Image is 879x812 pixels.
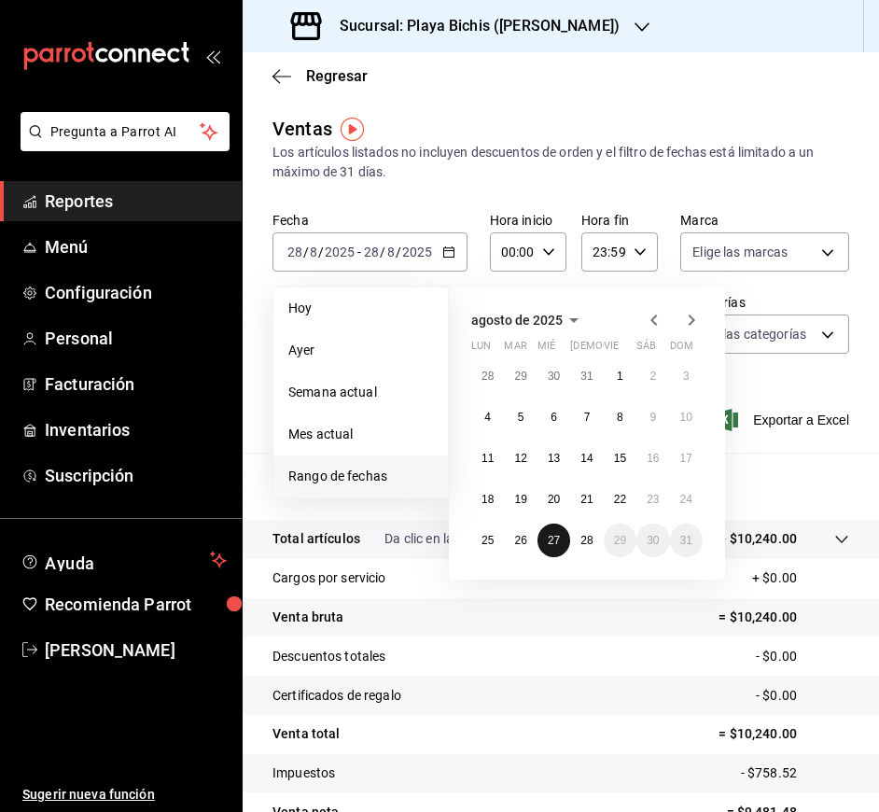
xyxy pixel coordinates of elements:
abbr: 13 de agosto de 2025 [548,452,560,465]
span: agosto de 2025 [471,313,563,328]
abbr: 28 de julio de 2025 [481,370,494,383]
abbr: lunes [471,340,491,359]
span: Elige las marcas [692,243,788,261]
span: Ayer [288,341,433,360]
abbr: 26 de agosto de 2025 [514,534,526,547]
abbr: 15 de agosto de 2025 [614,452,626,465]
button: agosto de 2025 [471,309,585,331]
abbr: 31 de agosto de 2025 [680,534,692,547]
abbr: jueves [570,340,680,359]
span: Ayuda [45,549,202,571]
button: 1 de agosto de 2025 [604,359,636,393]
button: 30 de agosto de 2025 [636,524,669,557]
p: - $0.00 [756,647,849,666]
p: Venta total [272,724,340,744]
abbr: 18 de agosto de 2025 [481,493,494,506]
input: ---- [401,245,433,259]
button: Exportar a Excel [721,409,849,431]
button: 6 de agosto de 2025 [537,400,570,434]
span: Sugerir nueva función [22,785,227,805]
span: Rango de fechas [288,467,433,486]
button: Regresar [272,67,368,85]
abbr: martes [504,340,526,359]
button: 30 de julio de 2025 [537,359,570,393]
input: -- [286,245,303,259]
button: 9 de agosto de 2025 [636,400,669,434]
abbr: 5 de agosto de 2025 [518,411,524,424]
p: Descuentos totales [272,647,385,666]
span: Regresar [306,67,368,85]
button: 21 de agosto de 2025 [570,483,603,516]
abbr: 20 de agosto de 2025 [548,493,560,506]
span: - [357,245,361,259]
abbr: miércoles [537,340,555,359]
img: Tooltip marker [341,118,364,141]
button: 25 de agosto de 2025 [471,524,504,557]
abbr: 29 de julio de 2025 [514,370,526,383]
div: Los artículos listados no incluyen descuentos de orden y el filtro de fechas está limitado a un m... [272,143,849,182]
input: -- [386,245,396,259]
abbr: viernes [604,340,619,359]
button: 4 de agosto de 2025 [471,400,504,434]
button: 11 de agosto de 2025 [471,441,504,475]
abbr: 6 de agosto de 2025 [551,411,557,424]
input: -- [363,245,380,259]
abbr: 16 de agosto de 2025 [647,452,659,465]
button: 26 de agosto de 2025 [504,524,537,557]
button: 8 de agosto de 2025 [604,400,636,434]
span: Menú [45,234,227,259]
label: Hora inicio [490,214,566,227]
button: open_drawer_menu [205,49,220,63]
abbr: 3 de agosto de 2025 [683,370,690,383]
button: 17 de agosto de 2025 [670,441,703,475]
abbr: 19 de agosto de 2025 [514,493,526,506]
p: = $10,240.00 [719,608,849,627]
label: Hora fin [581,214,658,227]
input: -- [309,245,318,259]
button: Pregunta a Parrot AI [21,112,230,151]
abbr: 29 de agosto de 2025 [614,534,626,547]
span: Personal [45,326,227,351]
button: 13 de agosto de 2025 [537,441,570,475]
abbr: 30 de agosto de 2025 [647,534,659,547]
p: = $10,240.00 [719,724,849,744]
button: 29 de julio de 2025 [504,359,537,393]
button: 23 de agosto de 2025 [636,483,669,516]
button: 31 de julio de 2025 [570,359,603,393]
button: 7 de agosto de 2025 [570,400,603,434]
p: - $0.00 [756,686,849,706]
abbr: 7 de agosto de 2025 [584,411,591,424]
abbr: 8 de agosto de 2025 [617,411,623,424]
button: 2 de agosto de 2025 [636,359,669,393]
span: Inventarios [45,417,227,442]
label: Marca [680,214,849,227]
span: Recomienda Parrot [45,592,227,617]
abbr: 11 de agosto de 2025 [481,452,494,465]
span: Mes actual [288,425,433,444]
button: 31 de agosto de 2025 [670,524,703,557]
abbr: 25 de agosto de 2025 [481,534,494,547]
button: 27 de agosto de 2025 [537,524,570,557]
span: Configuración [45,280,227,305]
abbr: 17 de agosto de 2025 [680,452,692,465]
button: 18 de agosto de 2025 [471,483,504,516]
input: ---- [324,245,356,259]
p: + $0.00 [752,568,849,588]
button: 19 de agosto de 2025 [504,483,537,516]
button: 28 de julio de 2025 [471,359,504,393]
button: 20 de agosto de 2025 [537,483,570,516]
abbr: 27 de agosto de 2025 [548,534,560,547]
p: Da clic en la fila para ver el detalle por tipo de artículo [384,529,694,549]
span: Hoy [288,299,433,318]
p: Total artículos [272,529,360,549]
abbr: 9 de agosto de 2025 [649,411,656,424]
span: [PERSON_NAME] [45,637,227,663]
span: / [318,245,324,259]
button: 24 de agosto de 2025 [670,483,703,516]
abbr: 30 de julio de 2025 [548,370,560,383]
h3: Sucursal: Playa Bichis ([PERSON_NAME]) [325,15,620,37]
button: 3 de agosto de 2025 [670,359,703,393]
span: / [303,245,309,259]
div: Ventas [272,115,332,143]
